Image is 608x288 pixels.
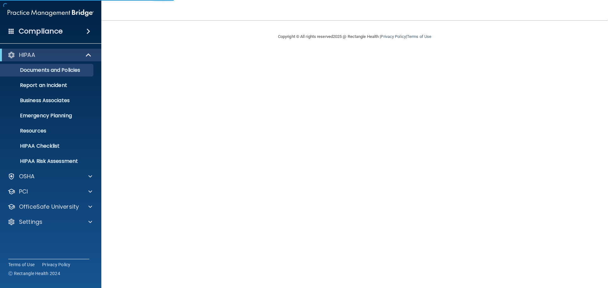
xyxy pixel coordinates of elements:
p: Report an Incident [4,82,91,89]
a: Privacy Policy [381,34,406,39]
a: Settings [8,218,92,226]
p: Documents and Policies [4,67,91,73]
p: HIPAA Risk Assessment [4,158,91,164]
p: Emergency Planning [4,113,91,119]
p: HIPAA [19,51,35,59]
p: Business Associates [4,97,91,104]
p: OfficeSafe University [19,203,79,211]
a: Privacy Policy [42,261,71,268]
a: HIPAA [8,51,92,59]
a: Terms of Use [407,34,431,39]
a: Terms of Use [8,261,35,268]
p: Resources [4,128,91,134]
a: OfficeSafe University [8,203,92,211]
p: PCI [19,188,28,195]
h4: Compliance [19,27,63,36]
img: PMB logo [8,7,94,19]
span: Ⓒ Rectangle Health 2024 [8,270,60,277]
p: HIPAA Checklist [4,143,91,149]
a: OSHA [8,173,92,180]
p: OSHA [19,173,35,180]
div: Copyright © All rights reserved 2025 @ Rectangle Health | | [239,27,470,47]
a: PCI [8,188,92,195]
p: Settings [19,218,42,226]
